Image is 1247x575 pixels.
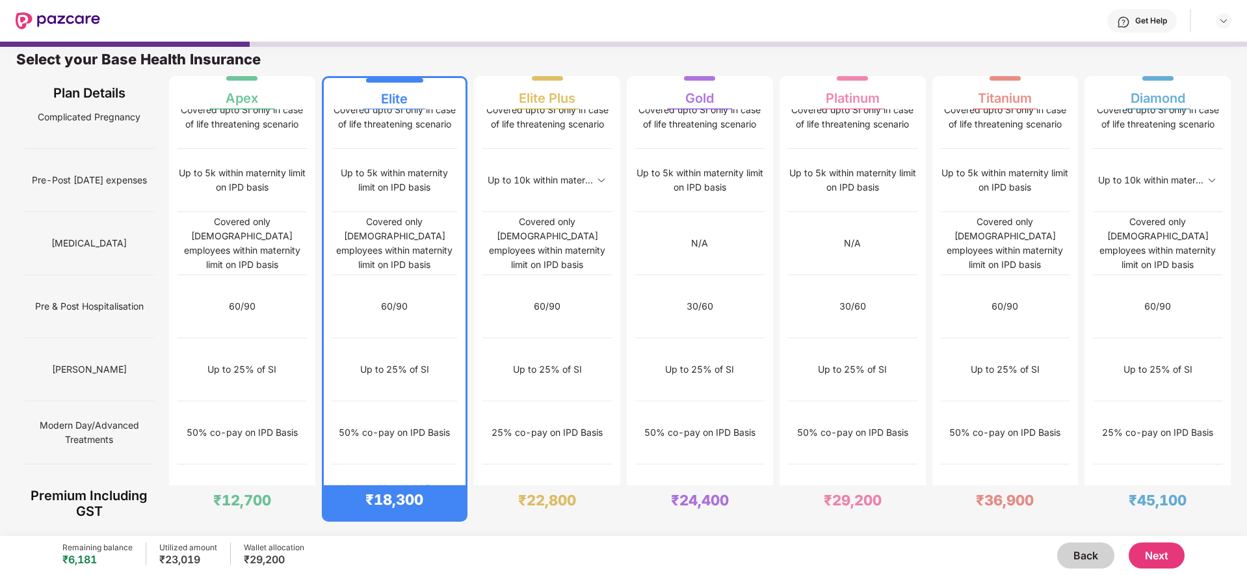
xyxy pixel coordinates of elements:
[665,362,734,377] div: Up to 25% of SI
[488,173,593,187] div: Up to 10k within mater...
[644,425,755,440] div: 50% co-pay on IPD Basis
[1135,16,1167,26] div: Get Help
[244,542,304,553] div: Wallet allocation
[519,80,575,106] div: Elite Plus
[244,553,304,566] div: ₹29,200
[332,215,458,272] div: Covered only [DEMOGRAPHIC_DATA] employees within maternity limit on IPD basis
[35,294,144,319] span: Pre & Post Hospitalisation
[16,50,1231,76] div: Select your Base Health Insurance
[824,491,882,509] div: ₹29,200
[818,362,887,377] div: Up to 25% of SI
[381,81,408,107] div: Elite
[797,425,908,440] div: 50% co-pay on IPD Basis
[492,425,603,440] div: 25% co-pay on IPD Basis
[1057,542,1114,568] button: Back
[844,236,861,250] div: N/A
[788,103,917,131] div: Covered upto SI only in case of life threatening scenario
[596,175,607,185] img: svg+xml;base64,PHN2ZyBpZD0iRHJvcGRvd24tMzJ4MzIiIHhtbG5zPSJodHRwOi8vd3d3LnczLm9yZy8yMDAwL3N2ZyIgd2...
[671,491,729,509] div: ₹24,400
[339,425,450,440] div: 50% co-pay on IPD Basis
[941,166,1070,194] div: Up to 5k within maternity limit on IPD basis
[991,299,1018,314] div: 60/90
[971,362,1040,377] div: Up to 25% of SI
[32,168,147,193] span: Pre-Post [DATE] expenses
[159,542,217,553] div: Utilized amount
[34,483,144,508] span: Differently Abled Children
[360,362,429,377] div: Up to 25% of SI
[691,236,708,250] div: N/A
[1129,542,1185,568] button: Next
[226,80,258,106] div: Apex
[949,425,1060,440] div: 50% co-pay on IPD Basis
[635,103,765,131] div: Covered upto SI only in case of life threatening scenario
[941,215,1070,272] div: Covered only [DEMOGRAPHIC_DATA] employees within maternity limit on IPD basis
[381,299,408,314] div: 60/90
[482,103,612,131] div: Covered upto SI only in case of life threatening scenario
[25,485,154,522] div: Premium Including GST
[826,80,880,106] div: Platinum
[16,12,100,29] img: New Pazcare Logo
[1129,491,1187,509] div: ₹45,100
[332,481,444,510] div: Covered beyond 25 year...
[38,105,140,129] span: Complicated Pregnancy
[187,425,298,440] div: 50% co-pay on IPD Basis
[941,103,1070,131] div: Covered upto SI only in case of life threatening scenario
[518,491,576,509] div: ₹22,800
[25,413,154,452] span: Modern Day/Advanced Treatments
[1131,80,1185,106] div: Diamond
[62,553,133,566] div: ₹6,181
[177,215,307,272] div: Covered only [DEMOGRAPHIC_DATA] employees within maternity limit on IPD basis
[332,103,458,131] div: Covered upto SI only in case of life threatening scenario
[1144,299,1171,314] div: 60/90
[365,490,423,509] div: ₹18,300
[1218,16,1229,26] img: svg+xml;base64,PHN2ZyBpZD0iRHJvcGRvd24tMzJ4MzIiIHhtbG5zPSJodHRwOi8vd3d3LnczLm9yZy8yMDAwL3N2ZyIgd2...
[534,299,560,314] div: 60/90
[687,299,713,314] div: 30/60
[513,362,582,377] div: Up to 25% of SI
[839,299,866,314] div: 30/60
[788,166,917,194] div: Up to 5k within maternity limit on IPD basis
[685,80,714,106] div: Gold
[332,166,458,194] div: Up to 5k within maternity limit on IPD basis
[1093,103,1222,131] div: Covered upto SI only in case of life threatening scenario
[177,166,307,194] div: Up to 5k within maternity limit on IPD basis
[159,553,217,566] div: ₹23,019
[1207,175,1217,185] img: svg+xml;base64,PHN2ZyBpZD0iRHJvcGRvd24tMzJ4MzIiIHhtbG5zPSJodHRwOi8vd3d3LnczLm9yZy8yMDAwL3N2ZyIgd2...
[976,491,1034,509] div: ₹36,900
[1117,16,1130,29] img: svg+xml;base64,PHN2ZyBpZD0iSGVscC0zMngzMiIgeG1sbnM9Imh0dHA6Ly93d3cudzMub3JnLzIwMDAvc3ZnIiB3aWR0aD...
[213,491,271,509] div: ₹12,700
[978,80,1032,106] div: Titanium
[62,542,133,553] div: Remaining balance
[51,231,127,256] span: [MEDICAL_DATA]
[1098,173,1203,187] div: Up to 10k within mater...
[1093,215,1222,272] div: Covered only [DEMOGRAPHIC_DATA] employees within maternity limit on IPD basis
[207,362,276,377] div: Up to 25% of SI
[1123,362,1192,377] div: Up to 25% of SI
[52,357,127,382] span: [PERSON_NAME]
[229,299,256,314] div: 60/90
[635,166,765,194] div: Up to 5k within maternity limit on IPD basis
[25,76,154,109] div: Plan Details
[1102,425,1213,440] div: 25% co-pay on IPD Basis
[482,215,612,272] div: Covered only [DEMOGRAPHIC_DATA] employees within maternity limit on IPD basis
[177,103,307,131] div: Covered upto SI only in case of life threatening scenario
